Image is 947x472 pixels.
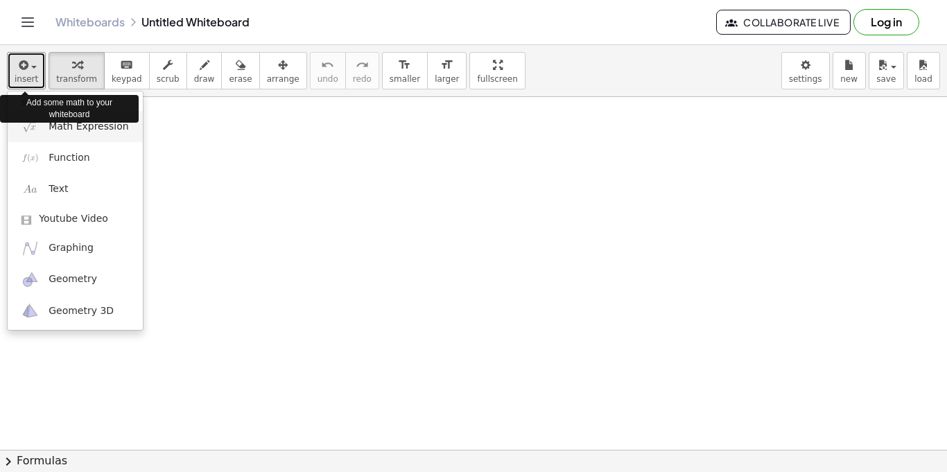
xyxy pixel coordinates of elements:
a: Geometry [8,264,143,295]
img: ggb-3d.svg [21,302,39,320]
span: Collaborate Live [728,16,839,28]
button: insert [7,52,46,89]
span: Text [49,182,68,196]
button: fullscreen [469,52,525,89]
img: sqrt_x.png [21,118,39,135]
span: Youtube Video [39,212,108,226]
i: format_size [440,57,453,73]
a: Youtube Video [8,205,143,233]
button: Toggle navigation [17,11,39,33]
span: keypad [112,74,142,84]
span: smaller [390,74,420,84]
span: new [840,74,858,84]
span: Math Expression [49,120,128,134]
button: new [833,52,866,89]
img: ggb-graphing.svg [21,240,39,257]
button: save [869,52,904,89]
button: erase [221,52,259,89]
span: transform [56,74,97,84]
a: Graphing [8,233,143,264]
span: scrub [157,74,180,84]
span: undo [318,74,338,84]
img: Aa.png [21,181,39,198]
button: keyboardkeypad [104,52,150,89]
button: undoundo [310,52,346,89]
span: arrange [267,74,299,84]
button: arrange [259,52,307,89]
span: settings [789,74,822,84]
span: redo [353,74,372,84]
button: Collaborate Live [716,10,851,35]
span: fullscreen [477,74,517,84]
img: f_x.png [21,149,39,166]
i: format_size [398,57,411,73]
button: format_sizesmaller [382,52,428,89]
span: Geometry 3D [49,304,114,318]
button: Log in [853,9,919,35]
button: load [907,52,940,89]
span: load [914,74,932,84]
button: transform [49,52,105,89]
button: scrub [149,52,187,89]
span: Geometry [49,272,97,286]
a: Math Expression [8,111,143,142]
img: ggb-geometry.svg [21,271,39,288]
span: Graphing [49,241,94,255]
span: larger [435,74,459,84]
button: redoredo [345,52,379,89]
a: Function [8,142,143,173]
button: settings [781,52,830,89]
i: undo [321,57,334,73]
a: Whiteboards [55,15,125,29]
span: Function [49,151,90,165]
span: erase [229,74,252,84]
button: format_sizelarger [427,52,467,89]
i: keyboard [120,57,133,73]
span: draw [194,74,215,84]
button: draw [186,52,223,89]
i: redo [356,57,369,73]
span: save [876,74,896,84]
span: insert [15,74,38,84]
a: Text [8,174,143,205]
a: Geometry 3D [8,295,143,326]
